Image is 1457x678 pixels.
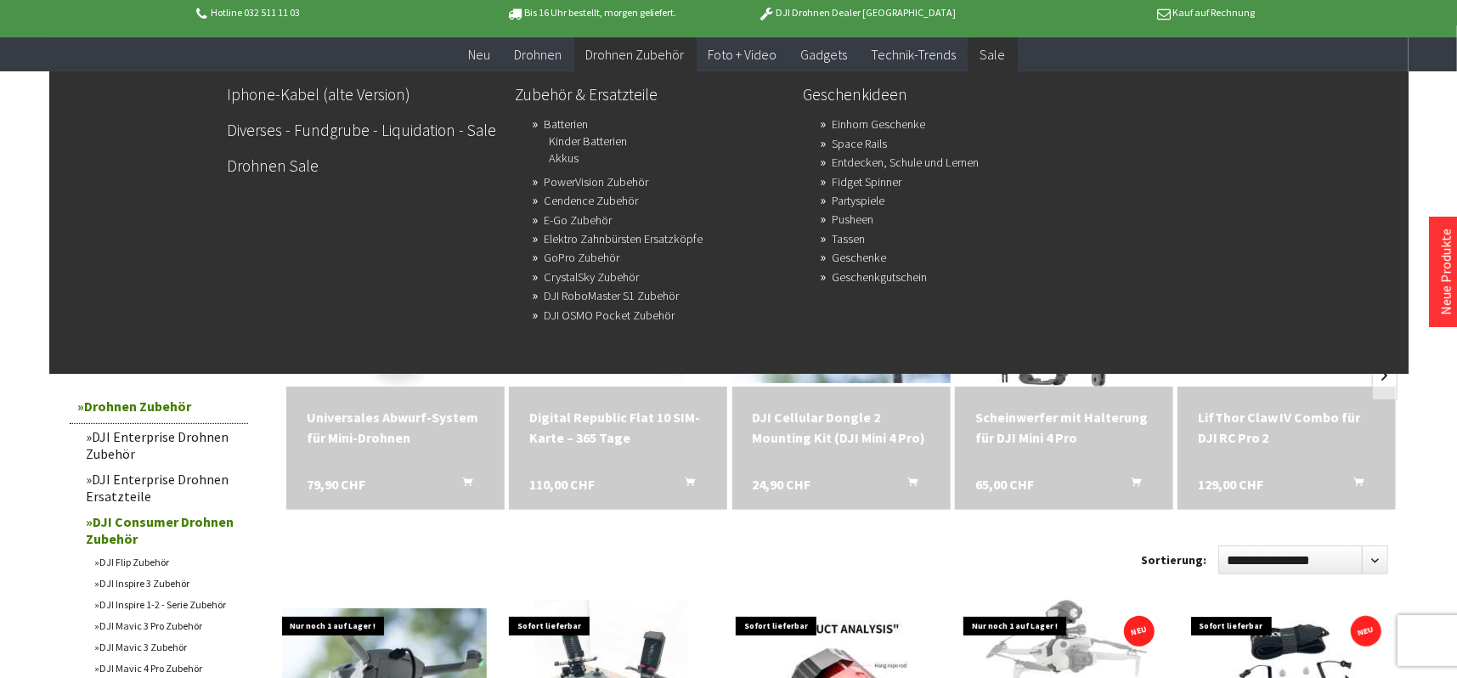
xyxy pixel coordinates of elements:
button: In den Warenkorb [1110,474,1151,496]
a: DJI Mavic 3 Pro Zubehör [87,615,248,636]
a: Geschenkideen [804,80,1078,109]
a: Batterien [545,112,589,136]
a: Akkus [550,146,579,170]
a: CrystalSky Zubehör [545,265,640,289]
a: DJI Cellular Dongle 2 Mounting Kit (DJI Mini 4 Pro) 24,90 CHF In den Warenkorb [753,407,930,448]
span: 65,00 CHF [975,474,1034,494]
a: Drohnen Zubehör [70,389,248,424]
a: Cendence Zubehör [545,189,639,212]
a: Drohnen Sale [228,151,502,180]
a: Technik-Trends [860,37,969,72]
span: 129,00 CHF [1198,474,1263,494]
a: Diverses - Fundgrube - Liquidation - Sale [228,116,502,144]
p: Bis 16 Uhr bestellt, morgen geliefert. [459,3,724,23]
a: Zubehör & Ersatzteile [516,80,790,109]
a: DJI Inspire 1-2 - Serie Zubehör [87,594,248,615]
span: Neu [469,46,491,63]
a: Geschenkgutschein [833,265,928,289]
a: Partyspiele [833,189,885,212]
span: Drohnen [515,46,562,63]
a: Sale [969,37,1018,72]
label: Sortierung: [1142,546,1207,573]
a: Iphone-Kabel (alte Version) [228,80,502,109]
button: In den Warenkorb [888,474,929,496]
span: Foto + Video [709,46,777,63]
a: Einhorn Geschenke [833,112,926,136]
p: Kauf auf Rechnung [990,3,1255,23]
a: DJI Mavic 3 Zubehör [87,636,248,658]
a: Neue Produkte [1437,229,1454,315]
a: PowerVision Zubehör [545,170,649,194]
a: Gadgets [789,37,860,72]
div: Digital Republic Flat 10 SIM-Karte – 365 Tage [529,407,707,448]
p: DJI Drohnen Dealer [GEOGRAPHIC_DATA] [725,3,990,23]
a: DJI RoboMaster S1 Zubehör [545,284,680,308]
a: DJI Flip Zubehör [87,551,248,573]
a: Pusheen [833,207,874,231]
span: 24,90 CHF [753,474,811,494]
div: LifThor Claw IV Combo für DJI RC Pro 2 [1198,407,1375,448]
a: Universales Abwurf-System für Mini-Drohnen 79,90 CHF In den Warenkorb [307,407,484,448]
button: In den Warenkorb [1333,474,1374,496]
a: DJI Enterprise Drohnen Zubehör [78,424,248,466]
span: 79,90 CHF [307,474,365,494]
a: Entdecken, Schule und Lernen [833,150,980,174]
div: Universales Abwurf-System für Mini-Drohnen [307,407,484,448]
button: In den Warenkorb [664,474,705,496]
a: Drohnen [503,37,574,72]
span: Sale [980,46,1006,63]
a: DJI Inspire 3 Zubehör [87,573,248,594]
p: Hotline 032 511 11 03 [194,3,459,23]
a: Digital Republic Flat 10 SIM-Karte – 365 Tage 110,00 CHF In den Warenkorb [529,407,707,448]
div: Scheinwerfer mit Halterung für DJI Mini 4 Pro [975,407,1153,448]
a: Elektro Zahnbürsten Ersatzköpfe [545,227,703,251]
a: Tassen [833,227,866,251]
a: LifThor Claw IV Combo für DJI RC Pro 2 129,00 CHF In den Warenkorb [1198,407,1375,448]
a: E-Go Zubehör [545,208,613,232]
a: Scheinwerfer mit Halterung für DJI Mini 4 Pro 65,00 CHF In den Warenkorb [975,407,1153,448]
span: Gadgets [801,46,848,63]
a: DJI Consumer Drohnen Zubehör [78,509,248,551]
a: DJI Enterprise Drohnen Ersatzteile [78,466,248,509]
a: Geschenke [833,246,887,269]
button: In den Warenkorb [442,474,483,496]
span: 110,00 CHF [529,474,595,494]
span: Technik-Trends [872,46,957,63]
a: Space Rails [833,132,888,155]
a: Fidget Spinner [833,170,902,194]
a: Drohnen Zubehör [574,37,697,72]
span: Drohnen Zubehör [586,46,685,63]
a: Kinder Batterien [550,129,628,153]
a: Neu [457,37,503,72]
div: DJI Cellular Dongle 2 Mounting Kit (DJI Mini 4 Pro) [753,407,930,448]
a: GoPro Zubehör [545,246,620,269]
a: DJI OSMO Pocket Zubehör [545,303,675,327]
a: Foto + Video [697,37,789,72]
